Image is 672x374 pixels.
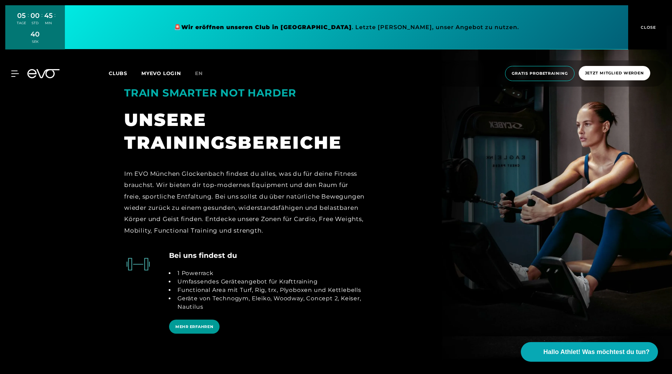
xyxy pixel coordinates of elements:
div: 40 [31,29,40,39]
a: en [195,69,211,78]
a: MEHR ERFAHREN [169,320,222,347]
a: Jetzt Mitglied werden [577,66,652,81]
div: 00 [31,11,40,21]
span: CLOSE [639,24,656,31]
button: CLOSE [628,5,667,49]
div: : [41,11,42,30]
span: Hallo Athlet! Was möchtest du tun? [543,347,650,357]
span: Jetzt Mitglied werden [585,70,644,76]
li: Geräte von Technogym, Eleiko, Woodway, Concept 2, Keiser, Nautilus [175,294,365,311]
a: Gratis Probetraining [503,66,577,81]
div: TAGE [17,21,26,26]
div: SEK [31,39,40,44]
a: MYEVO LOGIN [141,70,181,76]
a: Clubs [109,70,141,76]
h4: Bei uns findest du [169,250,237,261]
div: Im EVO München Glockenbach findest du alles, was du für deine Fitness brauchst. Wir bieten dir to... [124,168,365,236]
button: Hallo Athlet! Was möchtest du tun? [521,342,658,362]
div: MIN [44,21,53,26]
span: MEHR ERFAHREN [175,324,213,330]
span: en [195,70,203,76]
li: Functional Area mit Turf, Rig, trx, Plyoboxen und Kettlebells [175,286,365,294]
strong: TRAIN SMARTER NOT HARDER [124,87,296,99]
div: : [28,11,29,30]
span: Clubs [109,70,127,76]
div: 05 [17,11,26,21]
div: STD [31,21,40,26]
span: Gratis Probetraining [512,71,568,76]
li: Umfassendes Geräteangebot für Krafttraining [175,278,365,286]
strong: UNSERE TRAININGSBEREICHE [124,109,342,153]
div: : [54,11,55,30]
li: 1 Powerrack [175,269,365,278]
div: 45 [44,11,53,21]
